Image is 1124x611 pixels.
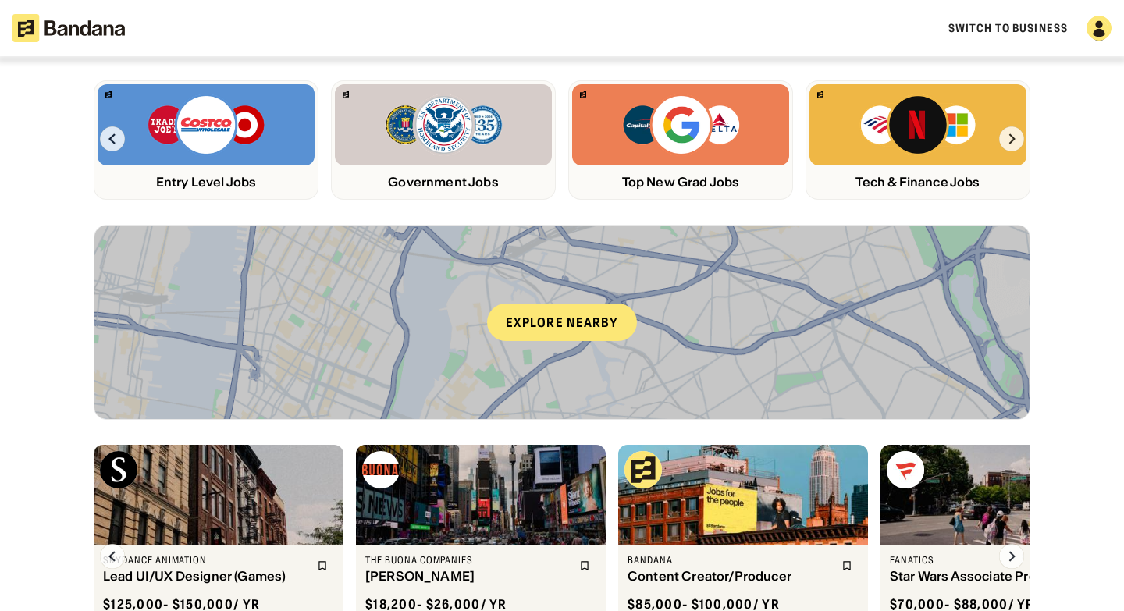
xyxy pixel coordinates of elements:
img: Skydance Animation logo [100,451,137,488]
div: Fanatics [890,554,1094,567]
img: Left Arrow [100,544,125,569]
img: Capital One, Google, Delta logos [621,94,740,156]
img: Bandana logotype [12,14,125,42]
div: Entry Level Jobs [98,175,315,190]
div: Government Jobs [335,175,552,190]
img: Right Arrow [999,544,1024,569]
img: Left Arrow [100,126,125,151]
div: Tech & Finance Jobs [809,175,1026,190]
img: Fanatics logo [887,451,924,488]
img: Bandana logo [343,91,349,98]
img: FBI, DHS, MWRD logos [384,94,503,156]
a: Bandana logoTrader Joe’s, Costco, Target logosEntry Level Jobs [94,80,318,200]
a: Bandana logoCapital One, Google, Delta logosTop New Grad Jobs [568,80,793,200]
img: Bank of America, Netflix, Microsoft logos [859,94,977,156]
a: Explore nearby [94,226,1030,419]
div: The Buona Companies [365,554,570,567]
div: Content Creator/Producer [628,569,832,584]
img: Bandana logo [817,91,823,98]
img: Right Arrow [999,126,1024,151]
img: Bandana logo [580,91,586,98]
img: The Buona Companies logo [362,451,400,488]
div: [PERSON_NAME] [365,569,570,584]
img: Trader Joe’s, Costco, Target logos [147,94,265,156]
div: Top New Grad Jobs [572,175,789,190]
div: Explore nearby [487,304,637,341]
a: Bandana logoBank of America, Netflix, Microsoft logosTech & Finance Jobs [806,80,1030,200]
a: Bandana logoFBI, DHS, MWRD logosGovernment Jobs [331,80,556,200]
div: Skydance Animation [103,554,308,567]
img: Bandana logo [624,451,662,488]
div: Lead UI/UX Designer (Games) [103,569,308,584]
div: Bandana [628,554,832,567]
a: Switch to Business [948,21,1068,35]
img: Bandana logo [105,91,112,98]
div: Star Wars Associate Producer [890,569,1094,584]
